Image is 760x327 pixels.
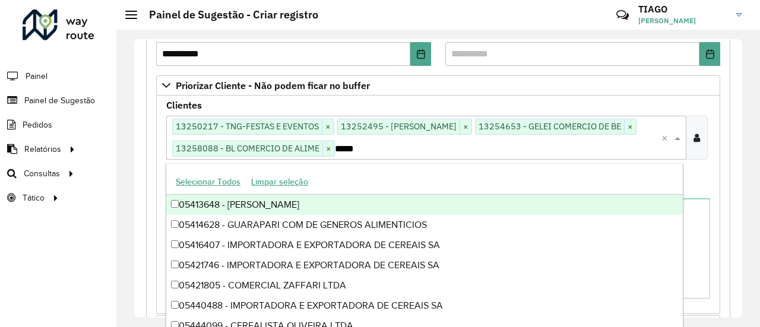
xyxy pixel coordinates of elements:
h3: TIAGO [638,4,727,15]
span: Pedidos [23,119,52,131]
button: Limpar seleção [246,173,313,191]
span: × [460,120,471,134]
span: × [322,142,334,156]
span: Priorizar Cliente - Não podem ficar no buffer [176,81,370,90]
div: 05440488 - IMPORTADORA E EXPORTADORA DE CEREAIS SA [166,296,682,316]
button: Choose Date [410,42,431,66]
span: Relatórios [24,143,61,155]
span: Consultas [24,167,60,180]
a: Priorizar Cliente - Não podem ficar no buffer [156,75,720,96]
span: [PERSON_NAME] [638,15,727,26]
div: 05416407 - IMPORTADORA E EXPORTADORA DE CEREAIS SA [166,235,682,255]
div: 05414628 - GUARAPARI COM DE GENEROS ALIMENTICIOS [166,215,682,235]
button: Choose Date [699,42,720,66]
div: 05421805 - COMERCIAL ZAFFARI LTDA [166,275,682,296]
button: Selecionar Todos [170,173,246,191]
a: Contato Rápido [610,2,635,28]
div: Priorizar Cliente - Não podem ficar no buffer [156,96,720,315]
span: 13258088 - BL COMERCIO DE ALIME [173,141,322,155]
span: 13250217 - TNG-FESTAS E EVENTOS [173,119,322,134]
label: Clientes [166,98,202,112]
h2: Painel de Sugestão - Criar registro [137,8,318,21]
span: Clear all [661,131,672,145]
small: Clientes que não podem ficar no Buffer – Máximo 50 PDVS [166,162,382,173]
span: 13254653 - GELEI COMERCIO DE BE [476,119,624,134]
span: Painel de Sugestão [24,94,95,107]
span: × [322,120,334,134]
span: Tático [23,192,45,204]
div: 05413648 - [PERSON_NAME] [166,195,682,215]
div: 05421746 - IMPORTADORA E EXPORTADORA DE CEREAIS SA [166,255,682,275]
span: 13252495 - [PERSON_NAME] [338,119,460,134]
span: × [624,120,636,134]
span: Painel [26,70,47,82]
